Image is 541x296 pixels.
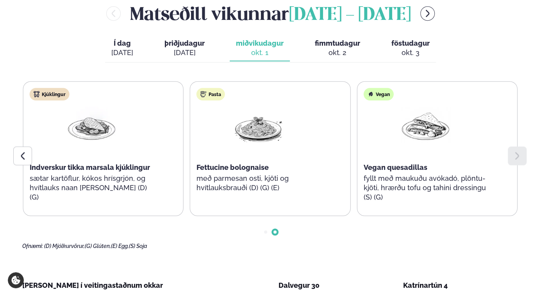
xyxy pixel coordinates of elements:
div: Katrínartún 4 [403,281,519,290]
div: Pasta [196,88,225,100]
p: fyllt með maukuðu avókadó, plöntu-kjöti, hrærðu tofu og tahini dressingu (S) (G) [363,174,487,202]
img: Quesadilla.png [400,107,450,143]
img: chicken.svg [34,91,40,97]
span: þriðjudagur [164,39,205,47]
img: pasta.svg [200,91,207,97]
div: okt. 2 [315,48,360,57]
img: Spagetti.png [234,107,284,143]
span: Indverskur tikka marsala kjúklingur [30,163,150,171]
button: Í dag [DATE] [105,36,139,61]
span: (E) Egg, [111,243,129,249]
button: fimmtudagur okt. 2 [309,36,366,61]
h2: Matseðill vikunnar [130,1,411,26]
div: okt. 3 [391,48,430,57]
span: Go to slide 2 [273,230,277,234]
button: miðvikudagur okt. 1 [230,36,290,61]
span: miðvikudagur [236,39,284,47]
span: Í dag [111,39,133,48]
span: Go to slide 1 [264,230,267,234]
div: okt. 1 [236,48,284,57]
div: Kjúklingur [30,88,70,100]
img: Vegan.svg [367,91,373,97]
p: með parmesan osti, kjöti og hvítlauksbrauði (D) (G) (E) [196,174,321,193]
span: [DATE] - [DATE] [289,7,411,24]
button: föstudagur okt. 3 [385,36,436,61]
button: menu-btn-right [420,6,435,21]
span: Ofnæmi: [22,243,43,249]
span: [PERSON_NAME] í veitingastaðnum okkar [22,281,163,289]
span: (G) Glúten, [85,243,111,249]
div: Vegan [363,88,393,100]
p: sætar kartöflur, kókos hrísgrjón, og hvítlauks naan [PERSON_NAME] (D) (G) [30,174,154,202]
button: menu-btn-left [106,6,121,21]
span: föstudagur [391,39,430,47]
div: Dalvegur 30 [279,281,394,290]
div: [DATE] [111,48,133,57]
img: Chicken-breast.png [67,107,117,143]
span: (S) Soja [129,243,147,249]
span: (D) Mjólkurvörur, [44,243,85,249]
span: Fettucine bolognaise [196,163,269,171]
button: þriðjudagur [DATE] [158,36,211,61]
span: Vegan quesadillas [363,163,427,171]
div: [DATE] [164,48,205,57]
span: fimmtudagur [315,39,360,47]
a: Cookie settings [8,272,24,288]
